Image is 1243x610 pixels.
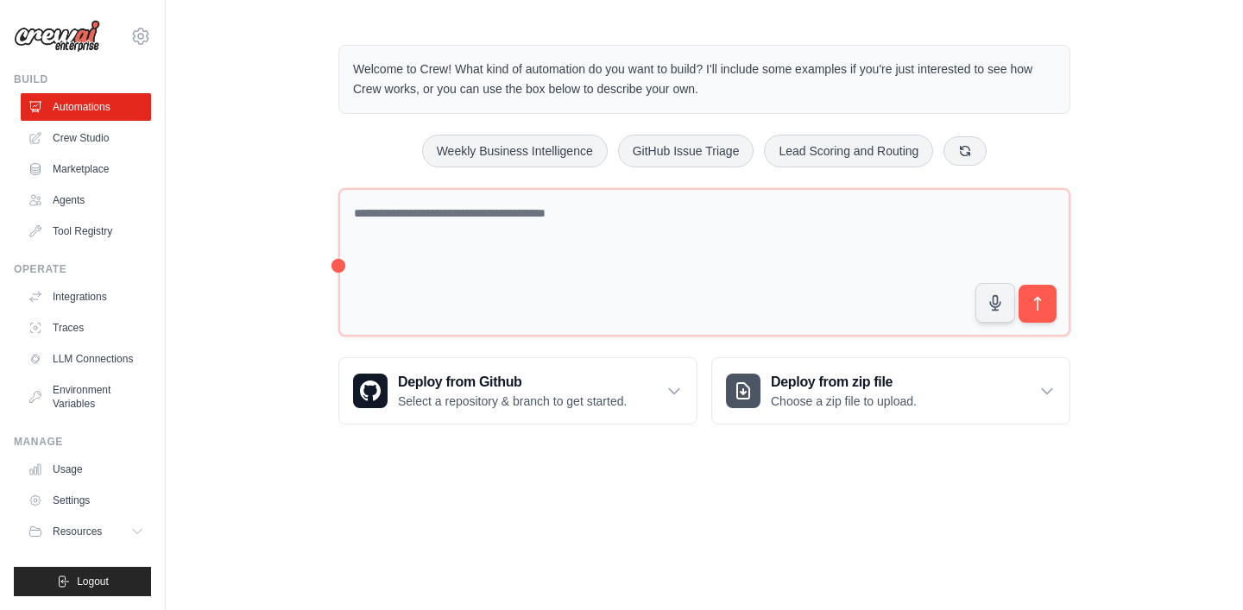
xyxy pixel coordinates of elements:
a: Settings [21,487,151,514]
a: Automations [21,93,151,121]
a: Usage [21,456,151,483]
a: Crew Studio [21,124,151,152]
h3: Deploy from zip file [771,372,917,393]
div: Manage [14,435,151,449]
img: Logo [14,20,100,53]
button: Weekly Business Intelligence [422,135,608,167]
div: Build [14,72,151,86]
a: Environment Variables [21,376,151,418]
button: GitHub Issue Triage [618,135,754,167]
a: Integrations [21,283,151,311]
button: Logout [14,567,151,596]
a: LLM Connections [21,345,151,373]
div: Operate [14,262,151,276]
p: Choose a zip file to upload. [771,393,917,410]
p: Select a repository & branch to get started. [398,393,627,410]
a: Marketplace [21,155,151,183]
a: Tool Registry [21,217,151,245]
button: Resources [21,518,151,545]
span: Logout [77,575,109,588]
a: Agents [21,186,151,214]
h3: Deploy from Github [398,372,627,393]
button: Lead Scoring and Routing [764,135,933,167]
p: Welcome to Crew! What kind of automation do you want to build? I'll include some examples if you'... [353,60,1056,99]
a: Traces [21,314,151,342]
span: Resources [53,525,102,538]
